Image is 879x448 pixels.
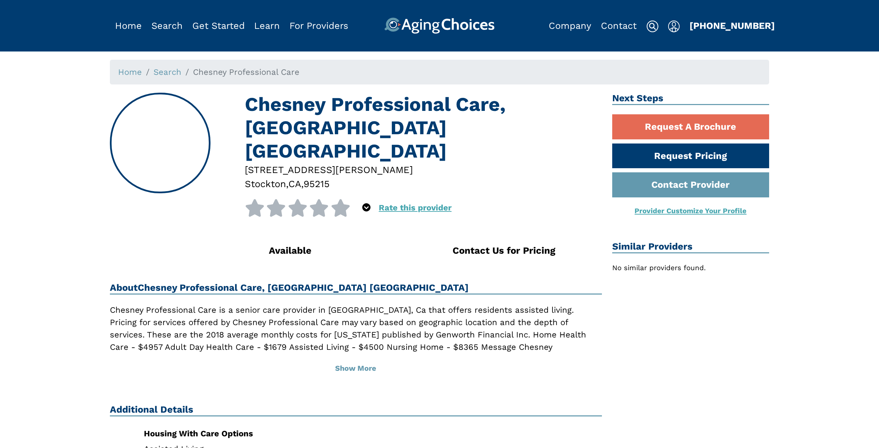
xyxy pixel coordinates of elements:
button: Show More [110,357,602,379]
a: Request Pricing [612,143,769,169]
div: Popover trigger [151,18,183,34]
div: No similar providers found. [612,263,769,273]
a: Search [151,20,183,31]
a: Learn [254,20,280,31]
span: , [301,178,304,189]
h2: Similar Providers [612,241,769,253]
p: Chesney Professional Care is a senior care provider in [GEOGRAPHIC_DATA], Ca that offers resident... [110,304,602,366]
span: , [286,178,288,189]
div: Popover trigger [668,18,680,34]
div: Housing With Care Options [144,429,351,438]
div: Popover trigger [362,199,370,217]
a: Get Started [192,20,245,31]
nav: breadcrumb [110,60,769,84]
img: user-icon.svg [668,20,680,33]
h2: About Chesney Professional Care, [GEOGRAPHIC_DATA] [GEOGRAPHIC_DATA] [110,282,602,295]
span: Stockton [245,178,286,189]
div: [STREET_ADDRESS][PERSON_NAME] [245,163,602,177]
h2: Additional Details [110,404,602,416]
a: Contact [601,20,637,31]
a: Request A Brochure [612,114,769,139]
div: Contact Us for Pricing [453,243,602,257]
a: Home [118,67,142,77]
a: Company [549,20,591,31]
a: Search [153,67,181,77]
a: Contact Provider [612,172,769,197]
div: Available [269,243,418,257]
a: [PHONE_NUMBER] [689,20,775,31]
span: CA [288,178,301,189]
a: Home [115,20,142,31]
h1: Chesney Professional Care, [GEOGRAPHIC_DATA] [GEOGRAPHIC_DATA] [245,93,602,163]
a: Provider Customize Your Profile [635,207,746,215]
h2: Next Steps [612,93,769,105]
a: Rate this provider [379,203,452,212]
img: search-icon.svg [646,20,659,33]
span: Chesney Professional Care [193,67,299,77]
div: 95215 [304,177,330,191]
a: For Providers [289,20,348,31]
img: AgingChoices [384,18,494,34]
